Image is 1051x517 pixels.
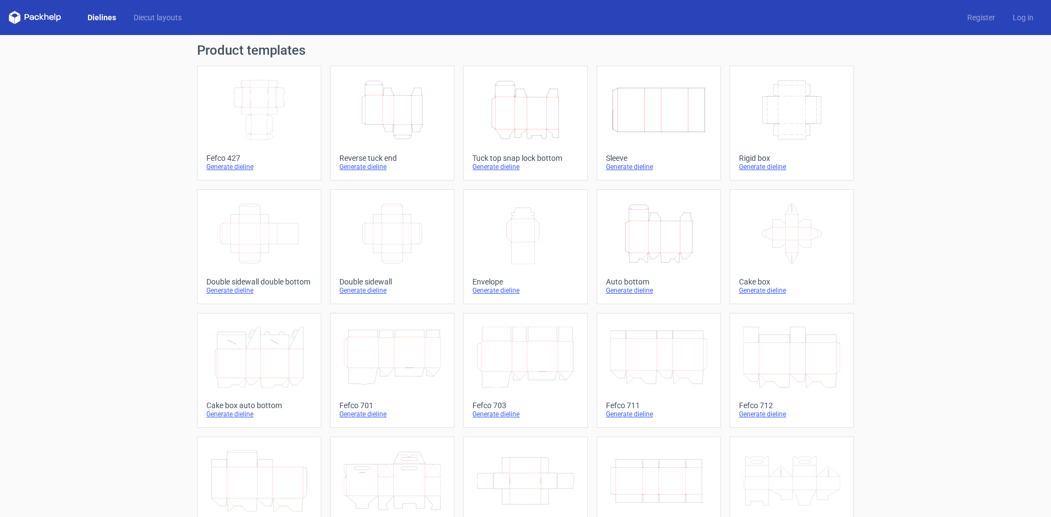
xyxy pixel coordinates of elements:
[739,154,845,162] div: Rigid box
[197,313,321,428] a: Cake box auto bottomGenerate dieline
[330,313,454,428] a: Fefco 701Generate dieline
[472,162,578,171] div: Generate dieline
[739,162,845,171] div: Generate dieline
[739,286,845,295] div: Generate dieline
[730,66,854,181] a: Rigid boxGenerate dieline
[472,401,578,410] div: Fefco 703
[339,154,445,162] div: Reverse tuck end
[79,12,125,23] a: Dielines
[606,286,712,295] div: Generate dieline
[339,162,445,171] div: Generate dieline
[197,189,321,304] a: Double sidewall double bottomGenerate dieline
[730,313,854,428] a: Fefco 712Generate dieline
[472,410,578,419] div: Generate dieline
[739,410,845,419] div: Generate dieline
[606,410,712,419] div: Generate dieline
[206,410,312,419] div: Generate dieline
[730,189,854,304] a: Cake boxGenerate dieline
[206,277,312,286] div: Double sidewall double bottom
[125,12,190,23] a: Diecut layouts
[606,162,712,171] div: Generate dieline
[330,66,454,181] a: Reverse tuck endGenerate dieline
[958,12,1004,23] a: Register
[339,277,445,286] div: Double sidewall
[339,286,445,295] div: Generate dieline
[597,66,721,181] a: SleeveGenerate dieline
[197,66,321,181] a: Fefco 427Generate dieline
[472,277,578,286] div: Envelope
[597,189,721,304] a: Auto bottomGenerate dieline
[472,286,578,295] div: Generate dieline
[606,401,712,410] div: Fefco 711
[339,401,445,410] div: Fefco 701
[597,313,721,428] a: Fefco 711Generate dieline
[463,189,587,304] a: EnvelopeGenerate dieline
[206,162,312,171] div: Generate dieline
[206,401,312,410] div: Cake box auto bottom
[1004,12,1042,23] a: Log in
[206,154,312,162] div: Fefco 427
[330,189,454,304] a: Double sidewallGenerate dieline
[206,286,312,295] div: Generate dieline
[739,401,845,410] div: Fefco 712
[197,44,854,57] h1: Product templates
[339,410,445,419] div: Generate dieline
[463,66,587,181] a: Tuck top snap lock bottomGenerate dieline
[606,154,712,162] div: Sleeve
[463,313,587,428] a: Fefco 703Generate dieline
[472,154,578,162] div: Tuck top snap lock bottom
[739,277,845,286] div: Cake box
[606,277,712,286] div: Auto bottom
